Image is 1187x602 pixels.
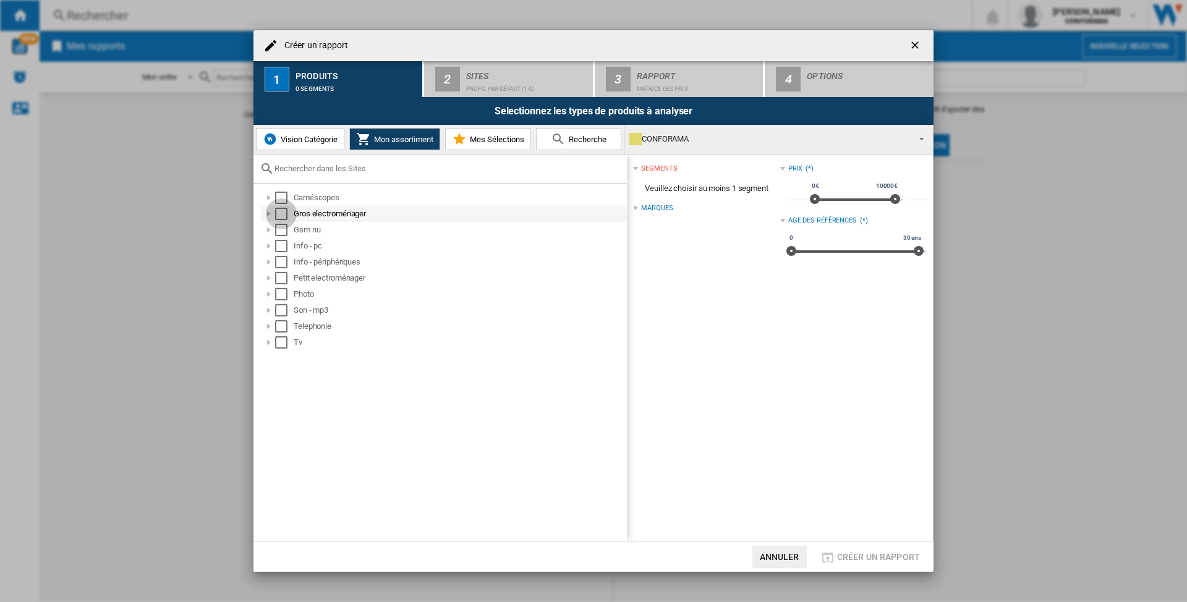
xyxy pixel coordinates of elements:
md-checkbox: Select [275,192,294,204]
span: Créer un rapport [837,552,920,562]
button: Mon assortiment [349,128,440,150]
div: Photo [294,288,625,300]
md-checkbox: Select [275,336,294,349]
div: Petit electroménager [294,272,625,284]
div: Rapport [637,66,759,79]
div: Son - mp3 [294,304,625,316]
div: Matrice des prix [637,79,759,92]
button: 2 Sites Profil par défaut (14) [424,61,594,97]
div: Gros electroménager [294,208,625,220]
img: wiser-icon-blue.png [263,132,278,146]
button: 3 Rapport Matrice des prix [595,61,765,97]
md-checkbox: Select [275,224,294,236]
ng-md-icon: getI18NText('BUTTONS.CLOSE_DIALOG') [909,39,924,54]
div: Info - périphériques [294,256,625,268]
div: 3 [606,67,631,91]
input: Rechercher dans les Sites [274,164,621,173]
button: Recherche [536,128,621,150]
md-checkbox: Select [275,208,294,220]
button: 4 Options [765,61,934,97]
div: Marques [641,203,673,213]
span: 0 [788,233,795,243]
div: Selectionnez les types de produits à analyser [253,97,934,125]
span: 30 ans [901,233,923,243]
span: Mes Sélections [467,135,524,144]
md-checkbox: Select [275,256,294,268]
md-checkbox: Select [275,272,294,284]
span: Veuillez choisir au moins 1 segment [633,177,780,200]
div: CONFORAMA [629,130,908,148]
div: 4 [776,67,801,91]
div: 2 [435,67,460,91]
h4: Créer un rapport [278,40,349,52]
div: Options [807,66,929,79]
span: Recherche [566,135,606,144]
div: Age des références [788,216,857,226]
div: Sites [466,66,588,79]
button: Annuler [752,546,807,568]
div: Produits [296,66,417,79]
div: Telephonie [294,320,625,333]
div: Info - pc [294,240,625,252]
div: 1 [265,67,289,91]
button: getI18NText('BUTTONS.CLOSE_DIALOG') [904,33,929,58]
div: Gsm nu [294,224,625,236]
div: 0 segments [296,79,417,92]
md-checkbox: Select [275,304,294,316]
span: 0€ [810,181,821,191]
span: Mon assortiment [371,135,433,144]
div: Tv [294,336,625,349]
div: Caméscopes [294,192,625,204]
button: 1 Produits 0 segments [253,61,423,97]
md-checkbox: Select [275,288,294,300]
div: Prix [788,164,803,174]
div: Profil par défaut (14) [466,79,588,92]
button: Créer un rapport [817,546,924,568]
div: segments [641,164,677,174]
button: Mes Sélections [445,128,531,150]
button: Vision Catégorie [256,128,344,150]
span: Vision Catégorie [278,135,338,144]
md-checkbox: Select [275,240,294,252]
span: 10000€ [874,181,900,191]
md-checkbox: Select [275,320,294,333]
